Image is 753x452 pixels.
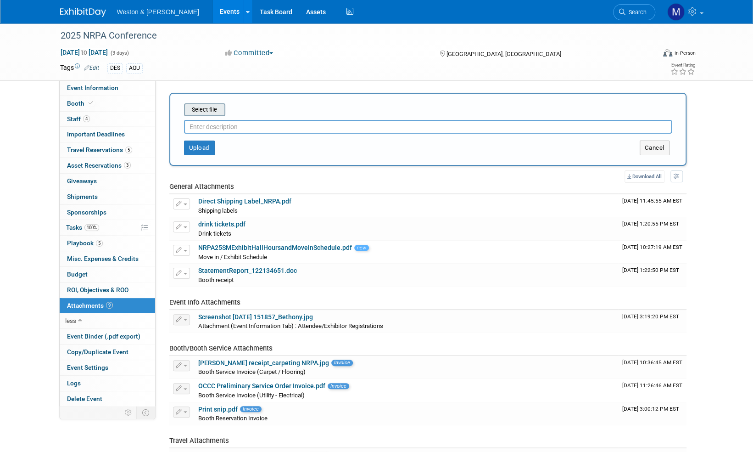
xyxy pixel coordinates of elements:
span: Shipments [67,193,98,200]
span: [GEOGRAPHIC_DATA], [GEOGRAPHIC_DATA] [446,51,561,57]
a: Staff4 [60,112,155,127]
a: Important Deadlines [60,127,155,142]
a: drink tickets.pdf [198,220,245,228]
span: Booth [67,100,95,107]
a: Search [613,4,655,20]
span: Upload Timestamp [622,382,682,389]
span: Staff [67,115,90,123]
img: Format-Inperson.png [663,49,672,56]
span: Travel Attachments [169,436,229,445]
span: (3 days) [110,50,129,56]
a: Event Information [60,80,155,96]
span: General Attachments [169,182,234,191]
a: Delete Event [60,391,155,407]
span: Giveaways [67,177,97,185]
a: Shipments [60,189,155,204]
span: Upload Timestamp [622,267,679,273]
td: Upload Timestamp [619,241,686,264]
td: Upload Timestamp [619,402,686,425]
a: Asset Reservations3 [60,158,155,173]
a: Screenshot [DATE] 151857_Bethony.jpg [198,313,313,321]
span: Drink tickets [198,230,231,237]
span: [DATE] [DATE] [60,48,108,56]
a: Misc. Expenses & Credits [60,251,155,266]
div: AQU [126,63,143,73]
td: Upload Timestamp [619,379,686,402]
span: Invoice [240,406,262,412]
a: Download All [625,170,664,183]
div: In-Person [674,50,695,56]
a: Direct Shipping Label_NRPA.pdf [198,198,291,205]
td: Upload Timestamp [619,194,686,217]
span: Important Deadlines [67,130,125,138]
span: new [354,245,369,251]
td: Upload Timestamp [619,264,686,287]
button: Committed [222,48,277,58]
a: StatementReport_122134651.doc [198,267,297,274]
span: Sponsorships [67,209,106,216]
span: Event Info Attachments [169,298,240,306]
span: 5 [125,147,132,153]
span: Invoice [331,360,353,366]
img: Mary Ann Trujillo [667,3,685,21]
img: ExhibitDay [60,8,106,17]
span: Shipping labels [198,207,238,214]
span: Asset Reservations [67,162,131,169]
span: 5 [96,240,103,247]
span: Booth Service Invoice (Carpet / Flooring) [198,368,306,375]
a: less [60,313,155,328]
a: Playbook5 [60,236,155,251]
div: 2025 NRPA Conference [57,28,641,44]
a: Event Binder (.pdf export) [60,329,155,344]
span: 9 [106,302,113,309]
td: Toggle Event Tabs [136,407,155,418]
a: Booth [60,96,155,111]
a: ROI, Objectives & ROO [60,282,155,298]
span: 4 [83,115,90,122]
div: DES [107,63,123,73]
span: Playbook [67,239,103,247]
td: Tags [60,63,99,73]
a: Tasks100% [60,220,155,235]
span: Event Settings [67,364,108,371]
button: Cancel [640,141,669,155]
span: Budget [67,271,88,278]
span: Upload Timestamp [622,244,682,250]
a: Copy/Duplicate Event [60,345,155,360]
span: Move in / Exhibit Schedule [198,254,267,260]
a: Sponsorships [60,205,155,220]
span: Event Information [67,84,118,91]
span: Attachments [67,302,113,309]
a: Edit [84,65,99,71]
a: NRPA25SMExhibitHallHoursandMoveinSchedule.pdf [198,244,352,251]
span: Attachment (Event Information Tab) : Attendee/Exhibitor Registrations [198,322,383,329]
a: Giveaways [60,174,155,189]
td: Upload Timestamp [619,356,686,379]
span: to [80,49,89,56]
a: Event Settings [60,360,155,375]
span: 3 [124,162,131,169]
span: Upload Timestamp [622,313,679,320]
a: Logs [60,376,155,391]
a: Attachments9 [60,298,155,313]
span: Event Binder (.pdf export) [67,333,140,340]
span: Search [625,9,647,16]
a: OCCC Preliminary Service Order Invoice.pdf [198,382,325,390]
a: [PERSON_NAME] receipt_carpeting NRPA.jpg [198,359,329,367]
input: Enter description [184,120,672,134]
span: Booth/Booth Service Attachments [169,344,273,352]
button: Upload [184,141,215,155]
span: Booth receipt [198,277,234,283]
span: Upload Timestamp [622,359,682,366]
div: Event Format [601,48,696,62]
span: Tasks [66,224,99,231]
span: Booth Service Invoice (Utility - Electrical) [198,392,305,399]
span: Invoice [328,383,349,389]
div: Event Rating [670,63,695,68]
span: Travel Reservations [67,146,132,153]
span: 100% [84,224,99,231]
span: Booth Reservation Invoice [198,415,268,422]
span: Logs [67,379,81,387]
span: ROI, Objectives & ROO [67,286,128,294]
td: Personalize Event Tab Strip [121,407,137,418]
